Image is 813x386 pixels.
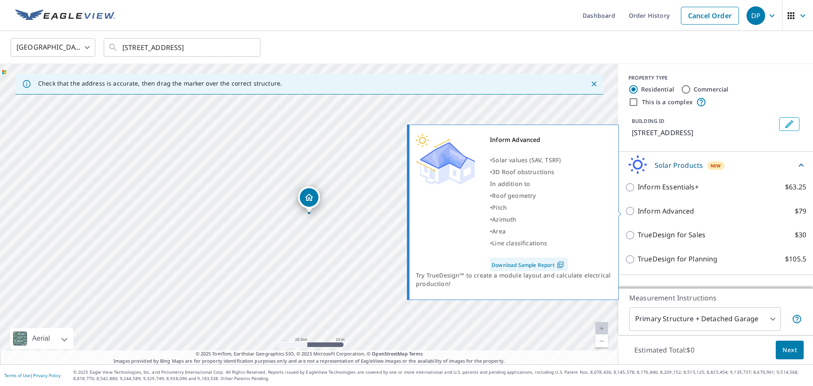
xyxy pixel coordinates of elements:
[711,162,721,169] span: New
[642,98,693,106] label: This is a complex
[595,322,608,335] a: Current Level 20, Zoom In Disabled
[490,202,568,214] div: •
[196,350,423,358] span: © 2025 TomTom, Earthstar Geographics SIO, © 2025 Microsoft Corporation, ©
[490,154,568,166] div: •
[589,78,600,89] button: Close
[30,328,53,349] div: Aerial
[638,206,694,217] p: Inform Advanced
[595,335,608,347] a: Current Level 20, Zoom Out
[694,85,729,94] label: Commercial
[490,225,568,237] div: •
[492,227,506,235] span: Area
[655,160,703,170] p: Solar Products
[785,182,806,192] p: $63.25
[625,155,806,175] div: Solar ProductsNew
[747,6,765,25] div: DP
[490,190,568,202] div: •
[10,328,73,349] div: Aerial
[795,230,806,240] p: $30
[638,182,699,192] p: Inform Essentials+
[779,117,799,131] button: Edit building 1
[628,74,803,82] div: PROPERTY TYPE
[490,166,568,190] div: •
[632,128,776,138] p: [STREET_ADDRESS]
[298,186,320,213] div: Dropped pin, building 1, Residential property, 2116 W Lake Ave Littleton, CO 80120
[416,134,475,185] img: Premium
[409,350,423,357] a: Terms
[492,156,561,164] span: Solar values (SAV, TSRF)
[33,372,61,378] a: Privacy Policy
[776,341,804,360] button: Next
[641,85,674,94] label: Residential
[4,372,30,378] a: Terms of Use
[490,214,568,225] div: •
[638,230,705,240] p: TrueDesign for Sales
[492,239,547,247] span: Line classifications
[492,215,516,223] span: Azimuth
[490,258,568,271] a: Download Sample Report
[632,117,664,125] p: BUILDING ID
[4,373,61,378] p: |
[122,36,243,59] input: Search by address or latitude-longitude
[555,261,566,269] img: Pdf Icon
[783,345,797,355] span: Next
[492,192,536,200] span: Roof geometry
[490,237,568,249] div: •
[372,350,407,357] a: OpenStreetMap
[490,168,555,188] span: 3D Roof obstructions In addition to
[795,206,806,217] p: $79
[15,9,115,22] img: EV Logo
[38,80,282,87] p: Check that the address is accurate, then drag the marker over the correct structure.
[492,203,507,211] span: Pitch
[681,7,739,25] a: Cancel Order
[416,271,612,288] div: Try TrueDesign™ to create a module layout and calculate electrical production!
[629,293,802,303] p: Measurement Instructions
[490,134,568,146] div: Inform Advanced
[638,254,717,264] p: TrueDesign for Planning
[792,314,802,324] span: Your report will include the primary structure and a detached garage if one exists.
[629,307,781,331] div: Primary Structure + Detached Garage
[628,341,701,359] p: Estimated Total: $0
[11,36,95,59] div: [GEOGRAPHIC_DATA]
[73,369,809,382] p: © 2025 Eagle View Technologies, Inc. and Pictometry International Corp. All Rights Reserved. Repo...
[785,254,806,264] p: $105.5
